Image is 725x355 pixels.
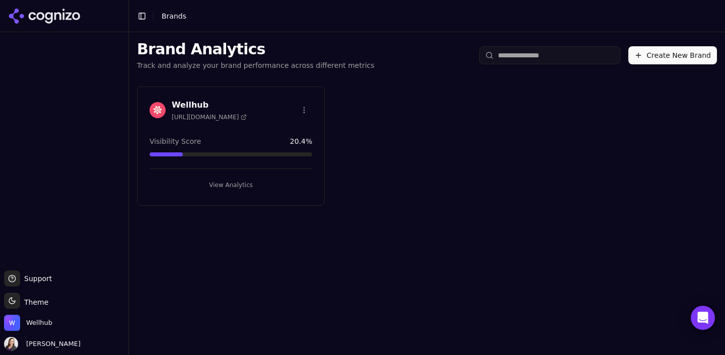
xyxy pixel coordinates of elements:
[4,315,52,331] button: Open organization switcher
[26,318,52,327] span: Wellhub
[150,136,201,146] span: Visibility Score
[290,136,312,146] span: 20.4 %
[20,298,48,306] span: Theme
[172,99,247,111] h3: Wellhub
[4,337,81,351] button: Open user button
[137,60,375,70] p: Track and analyze your brand performance across different metrics
[4,337,18,351] img: Lauren Turner
[162,11,186,21] nav: breadcrumb
[162,12,186,20] span: Brands
[150,102,166,118] img: Wellhub
[22,339,81,348] span: [PERSON_NAME]
[20,274,52,284] span: Support
[691,306,715,330] div: Open Intercom Messenger
[4,315,20,331] img: Wellhub
[137,40,375,58] h1: Brand Analytics
[150,177,312,193] button: View Analytics
[172,113,247,121] span: [URL][DOMAIN_NAME]
[628,46,717,64] button: Create New Brand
